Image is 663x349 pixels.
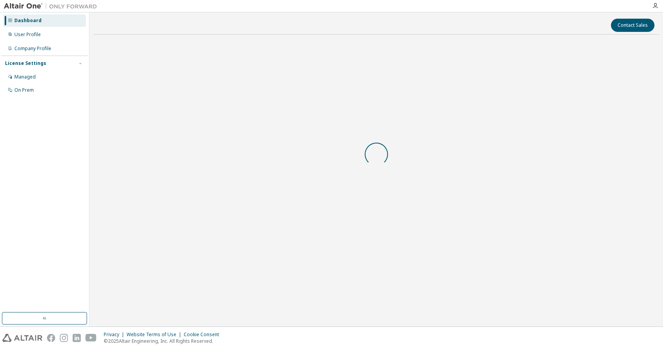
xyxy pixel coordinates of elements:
[14,31,41,38] div: User Profile
[47,334,55,342] img: facebook.svg
[14,45,51,52] div: Company Profile
[104,338,224,344] p: © 2025 Altair Engineering, Inc. All Rights Reserved.
[73,334,81,342] img: linkedin.svg
[14,74,36,80] div: Managed
[2,334,42,342] img: altair_logo.svg
[85,334,97,342] img: youtube.svg
[127,332,184,338] div: Website Terms of Use
[4,2,101,10] img: Altair One
[184,332,224,338] div: Cookie Consent
[611,19,654,32] button: Contact Sales
[60,334,68,342] img: instagram.svg
[14,87,34,93] div: On Prem
[14,17,42,24] div: Dashboard
[5,60,46,66] div: License Settings
[104,332,127,338] div: Privacy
